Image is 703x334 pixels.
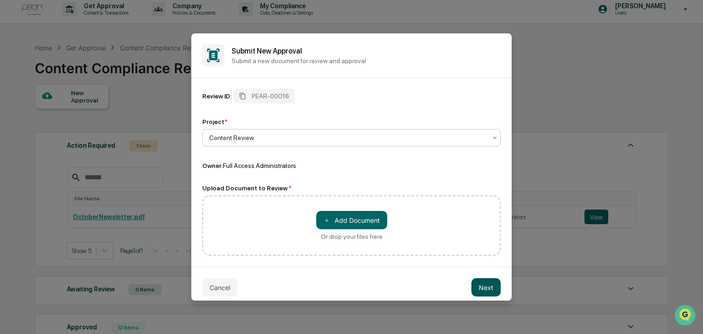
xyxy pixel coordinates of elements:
[674,304,698,329] iframe: Open customer support
[31,79,116,86] div: We're available if you need us!
[471,278,501,296] button: Next
[232,47,501,55] h2: Submit New Approval
[91,155,111,162] span: Pylon
[202,92,232,100] div: Review ID:
[223,162,296,169] span: Full Access Administrators
[321,233,383,240] div: Or drop your files here
[202,162,223,169] span: Owner:
[5,129,61,145] a: 🔎Data Lookup
[9,134,16,141] div: 🔎
[31,70,150,79] div: Start new chat
[66,116,74,124] div: 🗄️
[316,211,387,229] button: Or drop your files here
[63,112,117,128] a: 🗄️Attestations
[65,155,111,162] a: Powered byPylon
[202,278,238,296] button: Cancel
[202,118,227,125] div: Project
[9,19,167,34] p: How can we help?
[76,115,114,124] span: Attestations
[232,57,501,65] p: Submit a new document for review and approval
[18,115,59,124] span: Preclearance
[5,112,63,128] a: 🖐️Preclearance
[324,216,330,225] span: ＋
[18,133,58,142] span: Data Lookup
[9,70,26,86] img: 1746055101610-c473b297-6a78-478c-a979-82029cc54cd1
[252,92,289,100] span: PEAR-00016
[156,73,167,84] button: Start new chat
[9,116,16,124] div: 🖐️
[202,184,501,192] div: Upload Document to Review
